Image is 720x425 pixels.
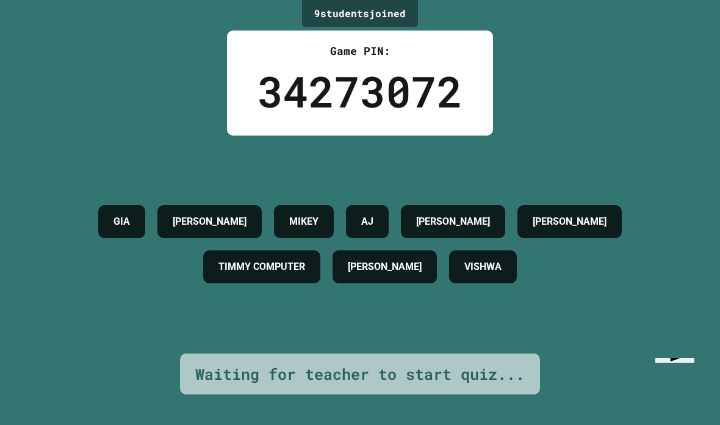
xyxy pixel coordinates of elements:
h4: TIMMY COMPUTER [218,260,305,274]
h4: [PERSON_NAME] [173,214,247,229]
div: Game PIN: [257,43,463,59]
h4: GIA [113,214,130,229]
h4: VISHWA [464,260,502,274]
h4: AJ [361,214,373,229]
h4: [PERSON_NAME] [416,214,490,229]
div: 34273072 [257,59,463,123]
h4: [PERSON_NAME] [348,260,422,274]
h4: MIKEY [289,214,319,229]
h4: [PERSON_NAME] [533,214,607,229]
iframe: chat widget [650,358,710,415]
div: Waiting for teacher to start quiz... [195,363,525,386]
